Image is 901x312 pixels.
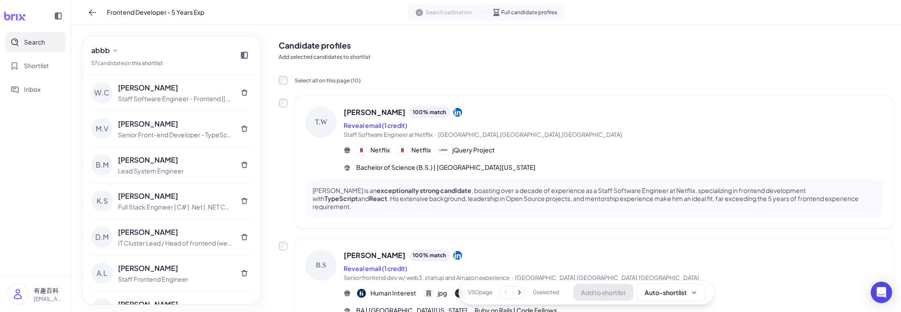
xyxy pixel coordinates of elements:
img: 公司logo [357,146,366,155]
div: [PERSON_NAME] [118,191,232,201]
span: Staff Software Engineer at Netflix [344,131,433,138]
div: [PERSON_NAME] [118,119,232,129]
div: Staff Software Engineer - Frontend || React / Redux / GraphQL [118,94,232,103]
div: [PERSON_NAME] [118,155,232,165]
div: Senior Front-end Developer - TypeScript, React, Next.js, Azure DevOps Services and Docker [118,130,232,140]
span: Search [24,37,45,47]
div: [PERSON_NAME] [118,299,232,310]
span: Select all on this page ( 10 ) [295,77,361,84]
img: 公司logo [455,289,464,298]
div: 57 candidate s in [91,59,163,67]
p: Add selected candidates to shortlist [279,53,894,61]
p: 有趣百科 [34,286,64,295]
span: Shortlist [24,61,49,70]
span: Frontend Developer - 5 Years Exp [107,8,204,17]
div: Lead System Engineer [118,166,232,176]
img: user_logo.png [8,284,28,304]
button: Reveal email (1 credit) [344,121,407,130]
div: K.S [91,190,113,212]
strong: React [369,194,387,202]
span: 1 / 50 page [468,288,492,296]
span: Netflix [411,145,431,155]
span: Senior frontend dev w/ web3, startup and Amazon experience [344,274,510,281]
div: [PERSON_NAME] [118,82,232,93]
p: [PERSON_NAME] is an , boasting over a decade of experience as a Staff Software Engineer at Netfli... [313,186,876,211]
label: Add to shortlist [279,99,288,107]
span: jpg [438,288,447,298]
span: 0 selected [533,288,559,296]
span: Full candidate profiles [501,8,557,16]
div: IT Cluster Lead / Head of frontend (web + mobile) [118,238,232,248]
img: 公司logo [357,289,366,298]
img: 公司logo [439,146,448,155]
button: Reveal email (1 credit) [344,264,407,273]
div: B.M [91,154,113,176]
div: Auto-shortlist [645,288,698,297]
span: Inbox [24,85,41,94]
span: Bachelor of Science (B.S.) | [GEOGRAPHIC_DATA][US_STATE] [356,163,536,172]
span: · [434,131,436,138]
h2: Candidate profiles [279,39,894,51]
span: Human Interest [370,288,416,298]
button: Inbox [5,79,65,99]
div: M.V [91,118,113,140]
input: Select all on this page (10) [279,76,288,85]
p: [EMAIL_ADDRESS][DOMAIN_NAME] [34,295,64,303]
div: W.C [91,82,113,103]
div: A.L [91,263,113,284]
button: Auto-shortlist [637,284,705,301]
span: [PERSON_NAME] [344,250,406,261]
strong: exceptionally strong candidate [377,186,471,194]
div: D.M [91,226,113,248]
button: Search [5,32,65,52]
div: 100 % match [409,250,450,261]
div: Full Stack Engineer | C# | .Net | .NET Core | SQL Server | Vue | JavaScript | HTML | CSS | REST API [118,202,232,212]
div: T.W [305,107,337,138]
span: Netflix [370,145,390,155]
label: Add to shortlist [279,242,288,250]
span: [GEOGRAPHIC_DATA],[GEOGRAPHIC_DATA],[GEOGRAPHIC_DATA] [515,274,699,281]
div: B.S [305,250,337,281]
span: · [511,274,513,281]
span: [PERSON_NAME] [344,107,406,118]
div: [PERSON_NAME] [118,227,232,238]
span: abbb [91,45,110,56]
div: Staff Frontend Engineer [118,275,232,284]
button: abbb [88,43,122,57]
div: Open Intercom Messenger [871,282,892,303]
div: 100 % match [409,107,450,118]
button: Shortlist [5,56,65,76]
span: [GEOGRAPHIC_DATA],[GEOGRAPHIC_DATA],[GEOGRAPHIC_DATA] [438,131,622,138]
img: 公司logo [398,146,407,155]
span: jQuery Project [452,145,495,155]
span: Search calibration [426,8,472,16]
strong: TypeScript [325,194,358,202]
div: [PERSON_NAME] [118,263,232,274]
a: this shortlist [132,60,163,66]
